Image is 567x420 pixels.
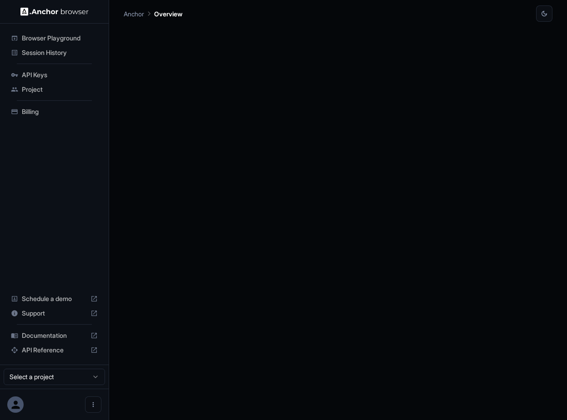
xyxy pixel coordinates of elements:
[7,328,101,343] div: Documentation
[22,70,98,79] span: API Keys
[85,396,101,413] button: Open menu
[7,31,101,45] div: Browser Playground
[22,294,87,303] span: Schedule a demo
[22,331,87,340] span: Documentation
[22,309,87,318] span: Support
[7,45,101,60] div: Session History
[7,306,101,321] div: Support
[7,82,101,97] div: Project
[22,346,87,355] span: API Reference
[22,107,98,116] span: Billing
[22,48,98,57] span: Session History
[154,9,182,19] p: Overview
[20,7,89,16] img: Anchor Logo
[22,85,98,94] span: Project
[22,34,98,43] span: Browser Playground
[124,9,182,19] nav: breadcrumb
[7,292,101,306] div: Schedule a demo
[7,68,101,82] div: API Keys
[7,104,101,119] div: Billing
[124,9,144,19] p: Anchor
[7,343,101,357] div: API Reference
